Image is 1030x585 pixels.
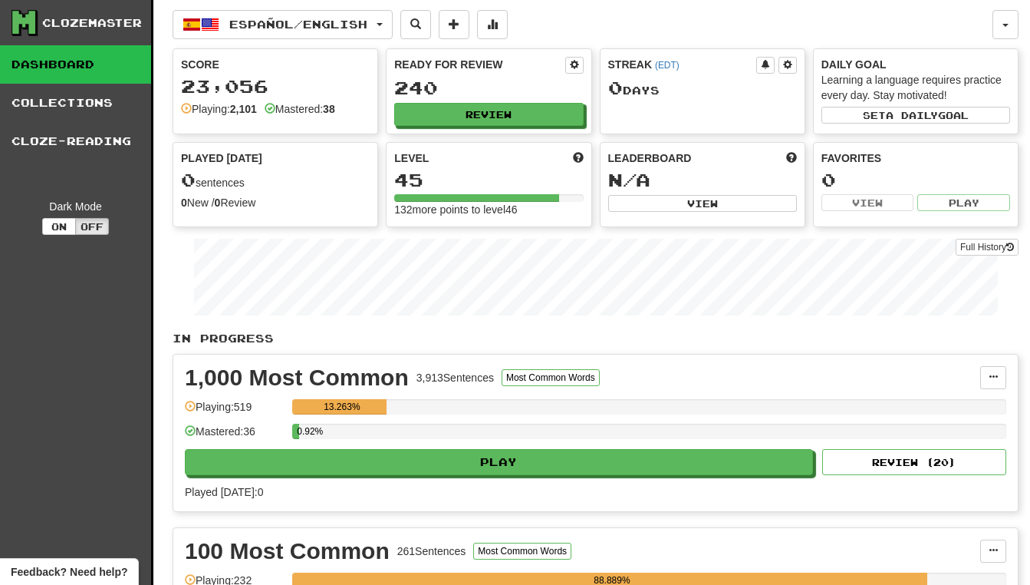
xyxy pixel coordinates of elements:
span: Español / English [229,18,367,31]
div: New / Review [181,195,370,210]
div: sentences [181,170,370,190]
strong: 38 [323,103,335,115]
span: This week in points, UTC [786,150,797,166]
span: a daily [886,110,938,121]
div: Playing: 519 [185,399,285,425]
span: Played [DATE] [181,150,262,166]
button: On [42,218,76,235]
div: Playing: [181,101,257,117]
span: Level [394,150,429,166]
div: Clozemaster [42,15,142,31]
p: In Progress [173,331,1018,346]
button: Add sentence to collection [439,10,469,39]
span: N/A [608,169,650,190]
div: Dark Mode [12,199,140,214]
div: Score [181,57,370,72]
button: Review [394,103,583,126]
div: Mastered: 36 [185,424,285,449]
button: Play [185,449,813,475]
div: 1,000 Most Common [185,366,409,389]
div: 23,056 [181,77,370,96]
button: Most Common Words [473,543,571,560]
button: Most Common Words [502,369,600,386]
button: View [821,194,914,211]
div: 100 Most Common [185,540,390,563]
strong: 2,101 [230,103,257,115]
div: 0.92% [297,424,298,439]
div: 240 [394,78,583,97]
div: Daily Goal [821,57,1010,72]
div: Learning a language requires practice every day. Stay motivated! [821,72,1010,103]
button: Seta dailygoal [821,107,1010,124]
div: Day s [608,78,797,98]
button: Español/English [173,10,393,39]
button: Play [917,194,1010,211]
span: 0 [181,169,196,190]
div: Ready for Review [394,57,564,72]
span: 0 [608,77,623,98]
button: Review (20) [822,449,1006,475]
div: 132 more points to level 46 [394,202,583,217]
strong: 0 [215,197,221,209]
div: Streak [608,57,756,72]
div: 13.263% [297,399,387,415]
span: Open feedback widget [11,564,127,580]
span: Leaderboard [608,150,692,166]
a: Full History [956,239,1018,256]
span: Played [DATE]: 0 [185,486,263,498]
div: Favorites [821,150,1010,166]
div: 3,913 Sentences [416,370,494,385]
button: View [608,195,797,212]
div: 0 [821,170,1010,190]
span: Score more points to level up [573,150,584,166]
button: Search sentences [400,10,431,39]
div: 45 [394,170,583,190]
strong: 0 [181,197,187,209]
button: More stats [477,10,508,39]
a: (EDT) [655,60,680,71]
div: 261 Sentences [397,544,466,559]
button: Off [75,218,109,235]
div: Mastered: [265,101,335,117]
